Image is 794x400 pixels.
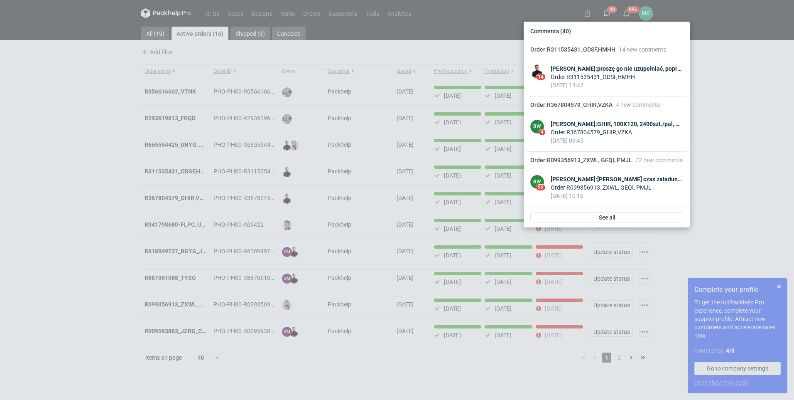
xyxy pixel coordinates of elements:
[551,128,683,136] div: Order : R367804579_GHIR,VZKA
[530,101,613,108] span: Order : R367804579_GHIR,VZKA
[530,120,544,133] div: Beata Woźniak-Jankowska
[530,157,632,163] span: Order : R099356913_ZXWL, GEQI, PMJL
[524,96,690,113] button: Order:R367804579_GHIR,VZKA4 new comments
[551,73,683,81] div: Order : R311535431_ODSF,HMHH
[530,64,544,78] img: Tomasz Kubiak
[530,120,544,133] figcaption: BW
[551,136,683,145] div: [DATE] 09:45
[551,183,683,192] div: Order : R099356913_ZXWL, GEQI, PMJL
[524,168,690,207] a: BW22[PERSON_NAME]:[PERSON_NAME] czas załadunkowy na dziś 17.00, 18.00, 19.00 (załadunki do 21.00)...
[551,64,683,73] div: [PERSON_NAME] : proszę go nie uzupełniać, poproszę o zdjęcia i potwierdzenie kontroli jakości od ...
[524,41,690,58] button: Order:R311535431_ODSF,HMHH14 new comments
[551,192,683,200] div: [DATE] 10:16
[524,113,690,152] a: BW4[PERSON_NAME]:GHIR, 100X120, 2400szt./pal, wys. 200 cm, wystawanie na dł. 10 cmOrder:R36780457...
[551,81,683,89] div: [DATE] 13:42
[527,25,686,37] div: Comments (40)
[524,152,690,168] button: Order:R099356913_ZXWL, GEQI, PMJL22 new comments
[530,46,615,53] span: Order : R311535431_ODSF,HMHH
[551,120,683,128] div: [PERSON_NAME] : GHIR, 100X120, 2400szt./pal, wys. 200 cm, wystawanie na dł. 10 cm
[530,212,683,222] a: See all
[635,157,683,163] span: 22 new comments
[616,101,660,108] span: 4 new comments
[551,175,683,183] div: [PERSON_NAME] : [PERSON_NAME] czas załadunkowy na dziś 17.00, 18.00, 19.00 (załadunki do 21.00), ...
[524,58,690,96] a: Tomasz Kubiak14[PERSON_NAME]:proszę go nie uzupełniać, poproszę o zdjęcia i potwierdzenie kontrol...
[530,175,544,189] div: Beata Woźniak-Jankowska
[530,175,544,189] figcaption: BW
[619,46,666,53] span: 14 new comments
